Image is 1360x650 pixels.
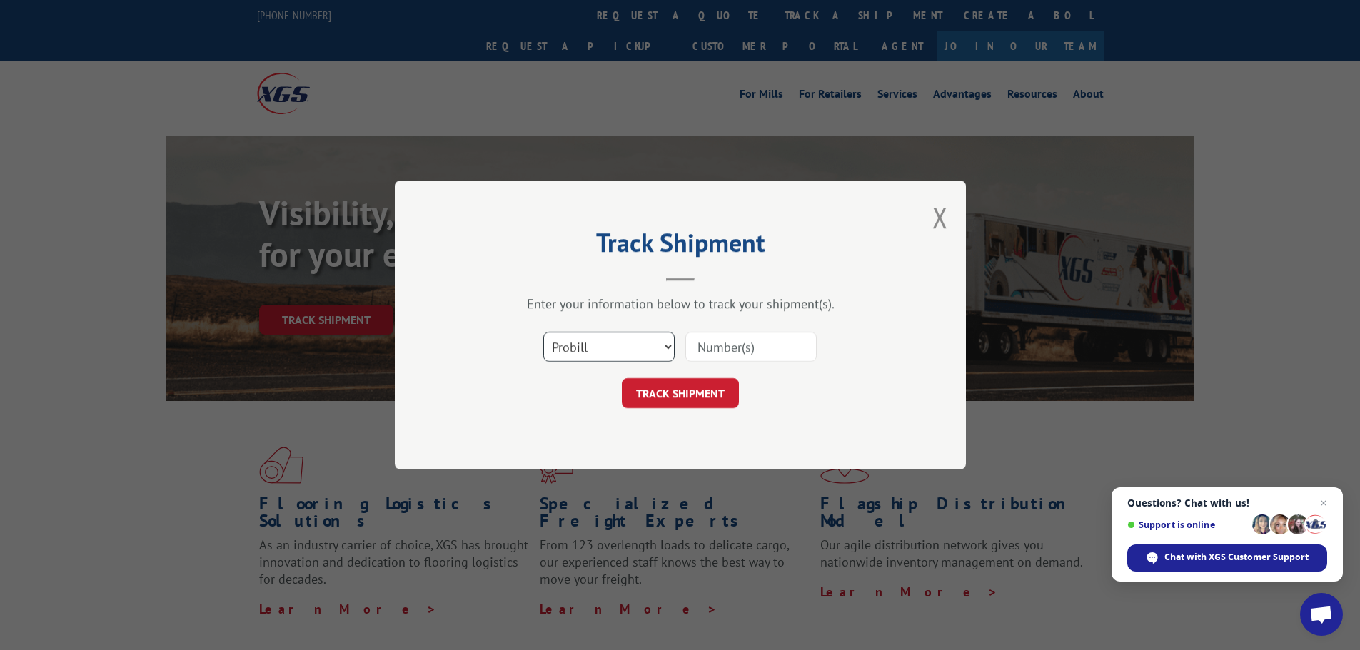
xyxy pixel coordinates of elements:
[1164,551,1309,564] span: Chat with XGS Customer Support
[466,295,895,312] div: Enter your information below to track your shipment(s).
[1127,497,1327,509] span: Questions? Chat with us!
[1315,494,1332,512] span: Close chat
[1300,593,1343,636] div: Open chat
[685,332,817,362] input: Number(s)
[1127,544,1327,572] div: Chat with XGS Customer Support
[466,233,895,260] h2: Track Shipment
[1127,519,1247,530] span: Support is online
[622,378,739,408] button: TRACK SHIPMENT
[932,198,948,236] button: Close modal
